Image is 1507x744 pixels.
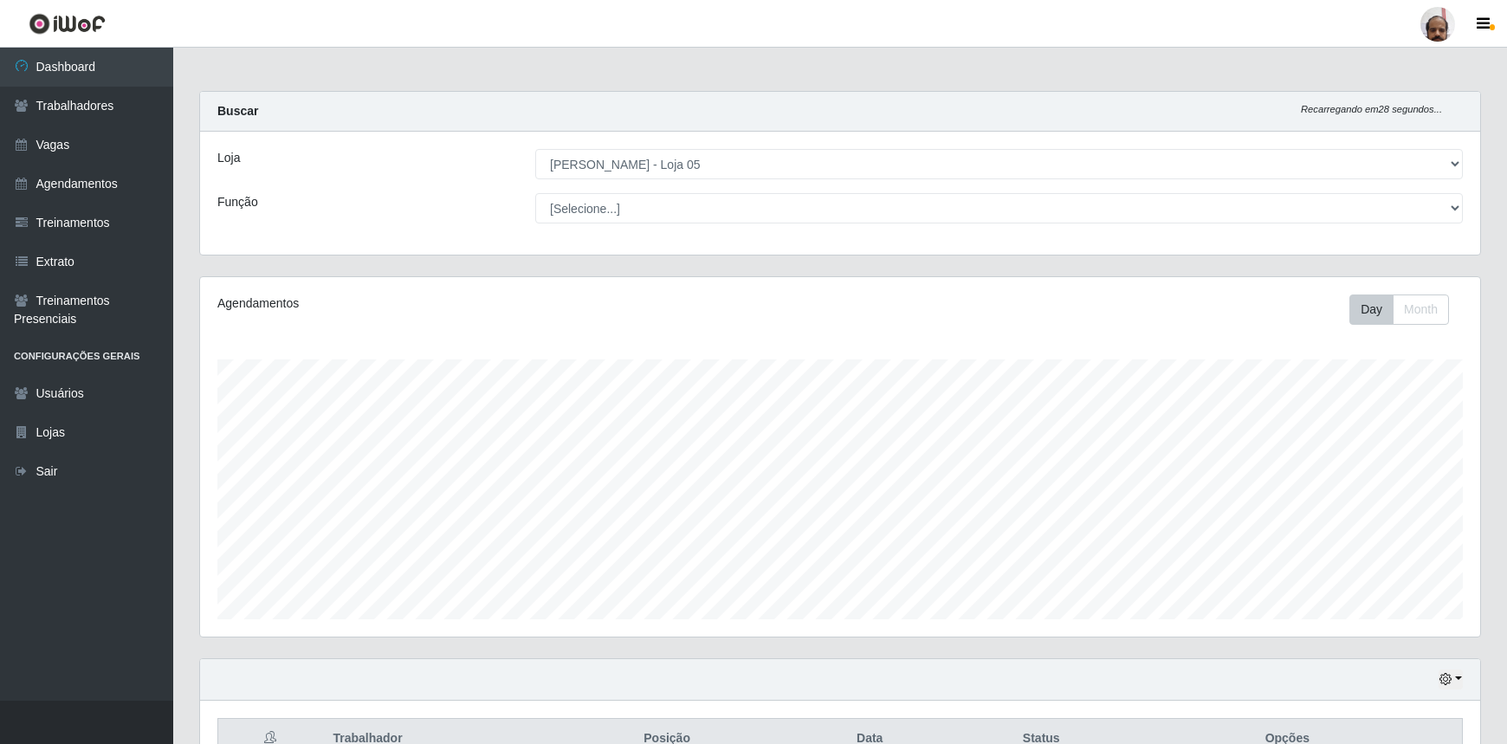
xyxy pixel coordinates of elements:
button: Month [1393,294,1449,325]
button: Day [1349,294,1394,325]
label: Loja [217,149,240,167]
div: Agendamentos [217,294,721,313]
div: First group [1349,294,1449,325]
img: CoreUI Logo [29,13,106,35]
label: Função [217,193,258,211]
strong: Buscar [217,104,258,118]
div: Toolbar with button groups [1349,294,1463,325]
i: Recarregando em 28 segundos... [1301,104,1442,114]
